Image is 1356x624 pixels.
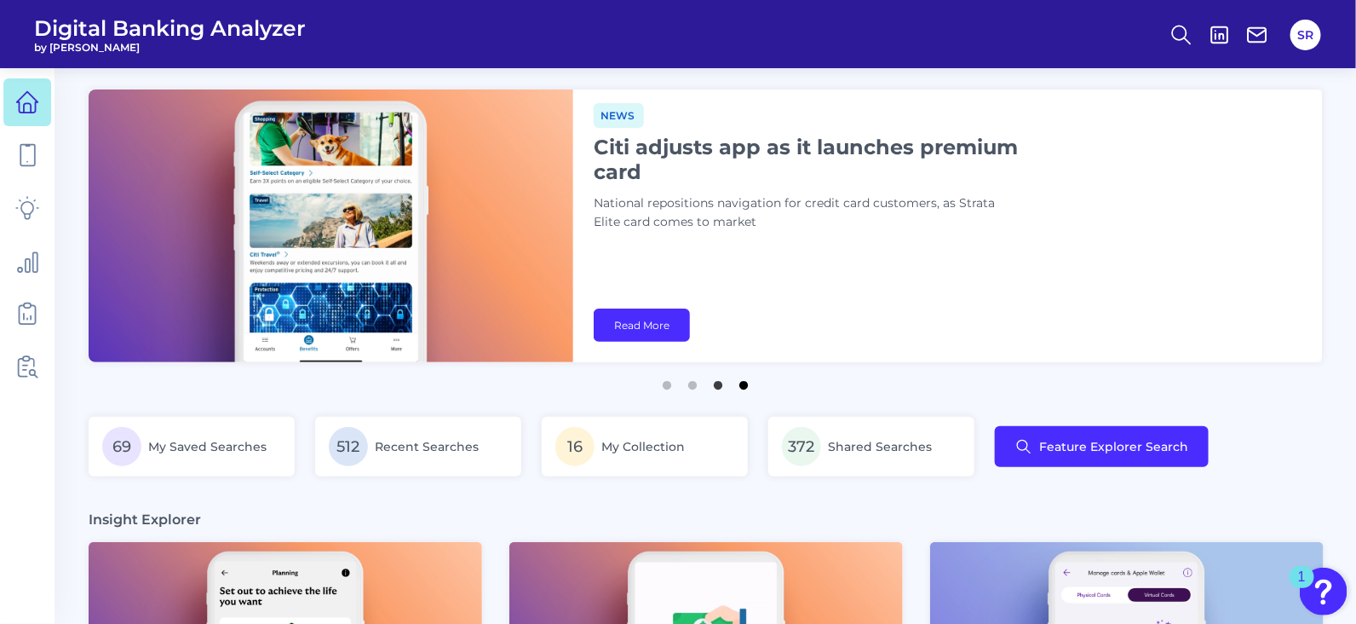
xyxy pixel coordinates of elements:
[1300,568,1347,615] button: Open Resource Center, 1 new notification
[710,373,727,390] button: 3
[995,426,1209,467] button: Feature Explorer Search
[315,417,521,477] a: 512Recent Searches
[34,41,306,54] span: by [PERSON_NAME]
[148,439,267,454] span: My Saved Searches
[375,439,479,454] span: Recent Searches
[555,427,595,466] span: 16
[594,309,690,342] a: Read More
[329,427,368,466] span: 512
[768,417,974,477] a: 372Shared Searches
[594,135,1020,184] h1: Citi adjusts app as it launches premium card
[601,439,685,454] span: My Collection
[542,417,748,477] a: 16My Collection
[1039,440,1188,454] span: Feature Explorer Search
[684,373,701,390] button: 2
[1290,20,1321,50] button: SR
[594,103,644,128] span: News
[89,417,295,477] a: 69My Saved Searches
[34,15,306,41] span: Digital Banking Analyzer
[102,427,141,466] span: 69
[594,194,1020,232] p: National repositions navigation for credit card customers, as Strata Elite card comes to market
[1298,577,1306,599] div: 1
[782,427,821,466] span: 372
[735,373,752,390] button: 4
[89,511,201,529] h3: Insight Explorer
[89,90,573,362] img: bannerImg
[828,439,932,454] span: Shared Searches
[594,107,644,123] a: News
[658,373,675,390] button: 1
